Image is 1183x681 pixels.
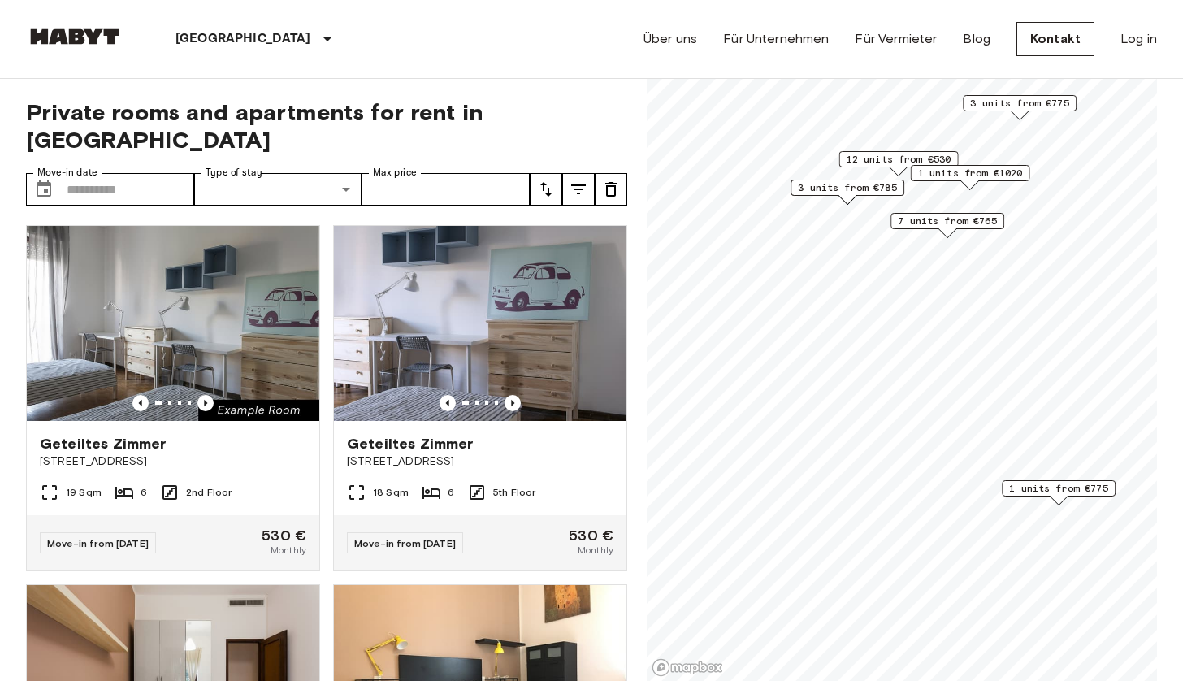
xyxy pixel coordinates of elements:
label: Max price [373,166,417,180]
span: 18 Sqm [373,485,409,500]
a: Mapbox logo [652,658,723,677]
label: Move-in date [37,166,97,180]
a: Marketing picture of unit IT-14-029-009-05HPrevious imagePrevious imageGeteiltes Zimmer[STREET_AD... [333,225,627,571]
span: 5th Floor [493,485,535,500]
button: Previous image [197,395,214,411]
img: Habyt [26,28,123,45]
div: Map marker [1002,480,1116,505]
span: [STREET_ADDRESS] [347,453,613,470]
span: [STREET_ADDRESS] [40,453,306,470]
a: Für Vermieter [855,29,937,49]
span: 6 [448,485,454,500]
span: Move-in from [DATE] [354,537,456,549]
button: Previous image [132,395,149,411]
button: Previous image [440,395,456,411]
button: tune [562,173,595,206]
img: Marketing picture of unit IT-14-029-003-04H [27,226,319,421]
div: Map marker [839,151,959,176]
div: Map marker [890,213,1004,238]
a: Marketing picture of unit IT-14-029-003-04HPrevious imagePrevious imageGeteiltes Zimmer[STREET_AD... [26,225,320,571]
label: Type of stay [206,166,262,180]
span: 2nd Floor [186,485,232,500]
a: Für Unternehmen [723,29,829,49]
span: 1 units from €1020 [918,166,1023,180]
span: Move-in from [DATE] [47,537,149,549]
span: 12 units from €530 [847,152,951,167]
span: 530 € [262,528,306,543]
div: Map marker [791,180,904,205]
span: 1 units from €775 [1009,481,1108,496]
span: Geteiltes Zimmer [40,434,166,453]
span: 530 € [569,528,613,543]
button: Previous image [505,395,521,411]
a: Kontakt [1016,22,1094,56]
span: Monthly [271,543,306,557]
span: Geteiltes Zimmer [347,434,473,453]
span: 19 Sqm [66,485,102,500]
span: Private rooms and apartments for rent in [GEOGRAPHIC_DATA] [26,98,627,154]
a: Über uns [643,29,697,49]
span: 6 [141,485,147,500]
img: Marketing picture of unit IT-14-029-009-05H [334,226,626,421]
button: tune [595,173,627,206]
span: 7 units from €765 [898,214,997,228]
div: Map marker [911,165,1030,190]
span: 3 units from €785 [798,180,897,195]
p: [GEOGRAPHIC_DATA] [175,29,311,49]
a: Log in [1120,29,1157,49]
button: tune [530,173,562,206]
span: Monthly [578,543,613,557]
a: Blog [963,29,990,49]
button: Choose date [28,173,60,206]
span: 3 units from €775 [970,96,1069,111]
div: Map marker [963,95,1077,120]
